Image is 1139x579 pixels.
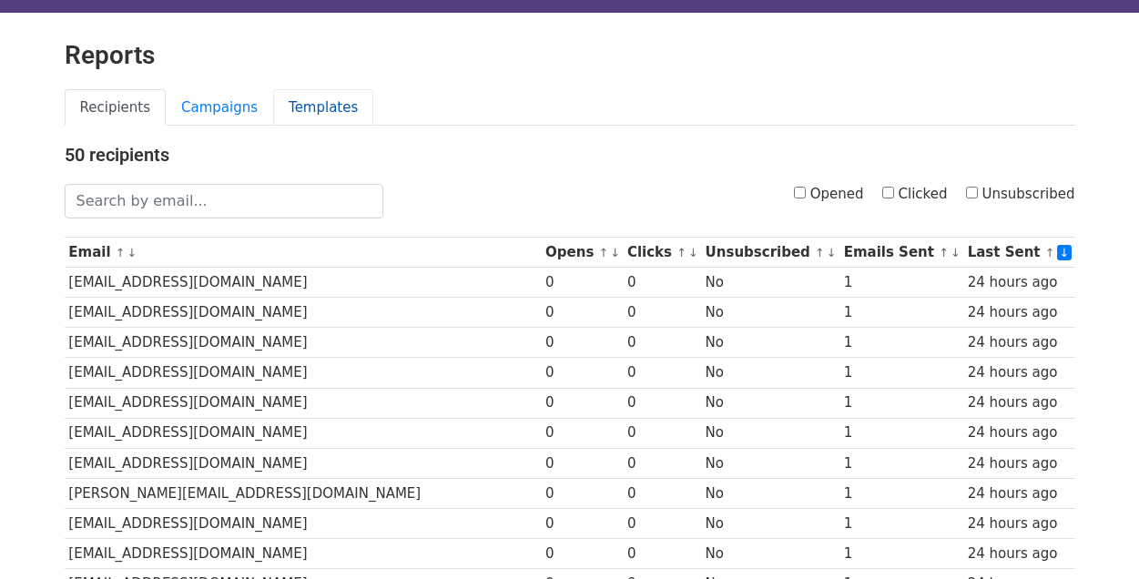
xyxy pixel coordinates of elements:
[701,268,839,298] td: No
[65,328,542,358] td: [EMAIL_ADDRESS][DOMAIN_NAME]
[623,448,701,478] td: 0
[839,539,963,569] td: 1
[701,448,839,478] td: No
[623,358,701,388] td: 0
[951,246,961,259] a: ↓
[541,268,623,298] td: 0
[65,40,1075,71] h2: Reports
[65,268,542,298] td: [EMAIL_ADDRESS][DOMAIN_NAME]
[839,508,963,538] td: 1
[541,478,623,508] td: 0
[815,246,825,259] a: ↑
[65,508,542,538] td: [EMAIL_ADDRESS][DOMAIN_NAME]
[1057,245,1073,260] a: ↓
[623,478,701,508] td: 0
[701,388,839,418] td: No
[623,388,701,418] td: 0
[701,418,839,448] td: No
[701,508,839,538] td: No
[127,246,137,259] a: ↓
[541,358,623,388] td: 0
[541,298,623,328] td: 0
[65,418,542,448] td: [EMAIL_ADDRESS][DOMAIN_NAME]
[839,328,963,358] td: 1
[541,448,623,478] td: 0
[623,539,701,569] td: 0
[963,298,1075,328] td: 24 hours ago
[839,478,963,508] td: 1
[839,238,963,268] th: Emails Sent
[610,246,620,259] a: ↓
[701,478,839,508] td: No
[839,388,963,418] td: 1
[839,448,963,478] td: 1
[794,187,806,198] input: Opened
[701,298,839,328] td: No
[701,328,839,358] td: No
[882,187,894,198] input: Clicked
[701,539,839,569] td: No
[963,268,1075,298] td: 24 hours ago
[273,89,373,127] a: Templates
[794,184,864,205] label: Opened
[65,144,1075,166] h4: 50 recipients
[541,238,623,268] th: Opens
[839,358,963,388] td: 1
[623,418,701,448] td: 0
[839,268,963,298] td: 1
[65,89,167,127] a: Recipients
[541,539,623,569] td: 0
[623,298,701,328] td: 0
[966,187,978,198] input: Unsubscribed
[963,508,1075,538] td: 24 hours ago
[116,246,126,259] a: ↑
[963,328,1075,358] td: 24 hours ago
[963,388,1075,418] td: 24 hours ago
[1048,492,1139,579] div: 聊天小组件
[65,358,542,388] td: [EMAIL_ADDRESS][DOMAIN_NAME]
[882,184,948,205] label: Clicked
[541,418,623,448] td: 0
[963,238,1075,268] th: Last Sent
[623,268,701,298] td: 0
[1048,492,1139,579] iframe: Chat Widget
[623,238,701,268] th: Clicks
[65,184,383,218] input: Search by email...
[623,328,701,358] td: 0
[166,89,273,127] a: Campaigns
[65,238,542,268] th: Email
[701,358,839,388] td: No
[963,418,1075,448] td: 24 hours ago
[966,184,1075,205] label: Unsubscribed
[839,298,963,328] td: 1
[676,246,686,259] a: ↑
[827,246,837,259] a: ↓
[939,246,949,259] a: ↑
[65,539,542,569] td: [EMAIL_ADDRESS][DOMAIN_NAME]
[1045,246,1055,259] a: ↑
[839,418,963,448] td: 1
[963,358,1075,388] td: 24 hours ago
[541,388,623,418] td: 0
[701,238,839,268] th: Unsubscribed
[541,328,623,358] td: 0
[599,246,609,259] a: ↑
[541,508,623,538] td: 0
[623,508,701,538] td: 0
[65,448,542,478] td: [EMAIL_ADDRESS][DOMAIN_NAME]
[963,478,1075,508] td: 24 hours ago
[688,246,698,259] a: ↓
[65,478,542,508] td: [PERSON_NAME][EMAIL_ADDRESS][DOMAIN_NAME]
[65,298,542,328] td: [EMAIL_ADDRESS][DOMAIN_NAME]
[963,448,1075,478] td: 24 hours ago
[963,539,1075,569] td: 24 hours ago
[65,388,542,418] td: [EMAIL_ADDRESS][DOMAIN_NAME]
